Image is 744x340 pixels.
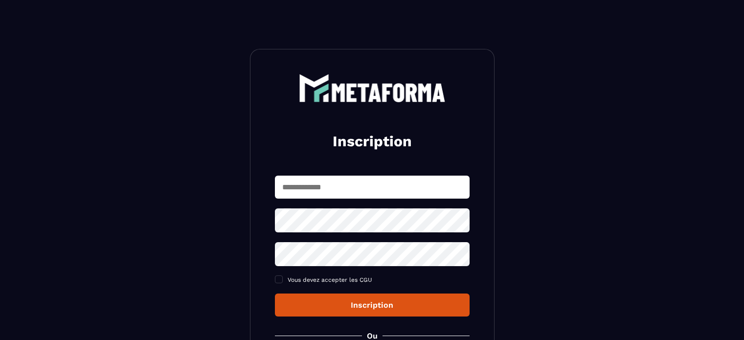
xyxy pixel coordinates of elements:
div: Inscription [283,300,462,310]
span: Vous devez accepter les CGU [288,276,372,283]
button: Inscription [275,294,470,317]
h2: Inscription [287,132,458,151]
a: logo [275,74,470,102]
img: logo [299,74,446,102]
